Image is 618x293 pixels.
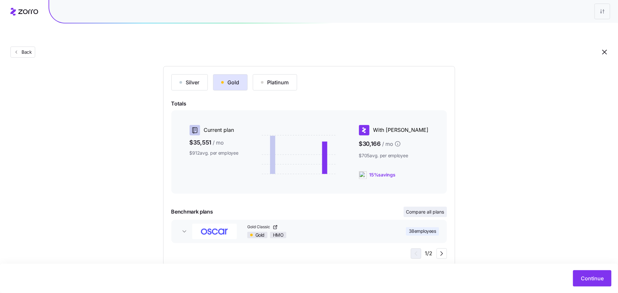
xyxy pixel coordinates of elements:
button: Compare all plans [404,207,447,217]
span: $705 avg. per employee [359,152,429,159]
span: Compare all plans [406,209,444,215]
span: Totals [171,100,447,108]
div: Silver [180,78,200,86]
img: ai-icon.png [359,171,367,179]
span: Back [19,49,32,55]
span: Benchmark plans [171,208,213,216]
button: Continue [573,270,611,286]
div: Current plan [190,125,238,135]
span: 38 employees [409,228,436,234]
span: / mo [382,140,393,148]
div: Platinum [261,78,289,86]
button: Platinum [253,74,297,91]
span: HMO [273,232,284,238]
a: Gold Classic [247,224,388,230]
button: Back [10,47,35,58]
button: Silver [171,74,208,91]
span: $912 avg. per employee [190,150,238,156]
img: Oscar [192,224,237,239]
span: $30,166 [359,138,429,150]
button: OscarGold ClassicGoldHMO38employees [171,220,447,243]
div: 1 / 2 [411,248,447,259]
span: Gold [255,232,265,238]
button: Gold [213,74,248,91]
span: 15% savings [369,172,395,178]
span: Continue [581,274,604,282]
span: $35,551 [190,138,238,147]
div: With [PERSON_NAME] [359,125,429,135]
div: Gold [221,78,239,86]
span: / mo [213,139,224,147]
span: Gold Classic [247,224,271,230]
